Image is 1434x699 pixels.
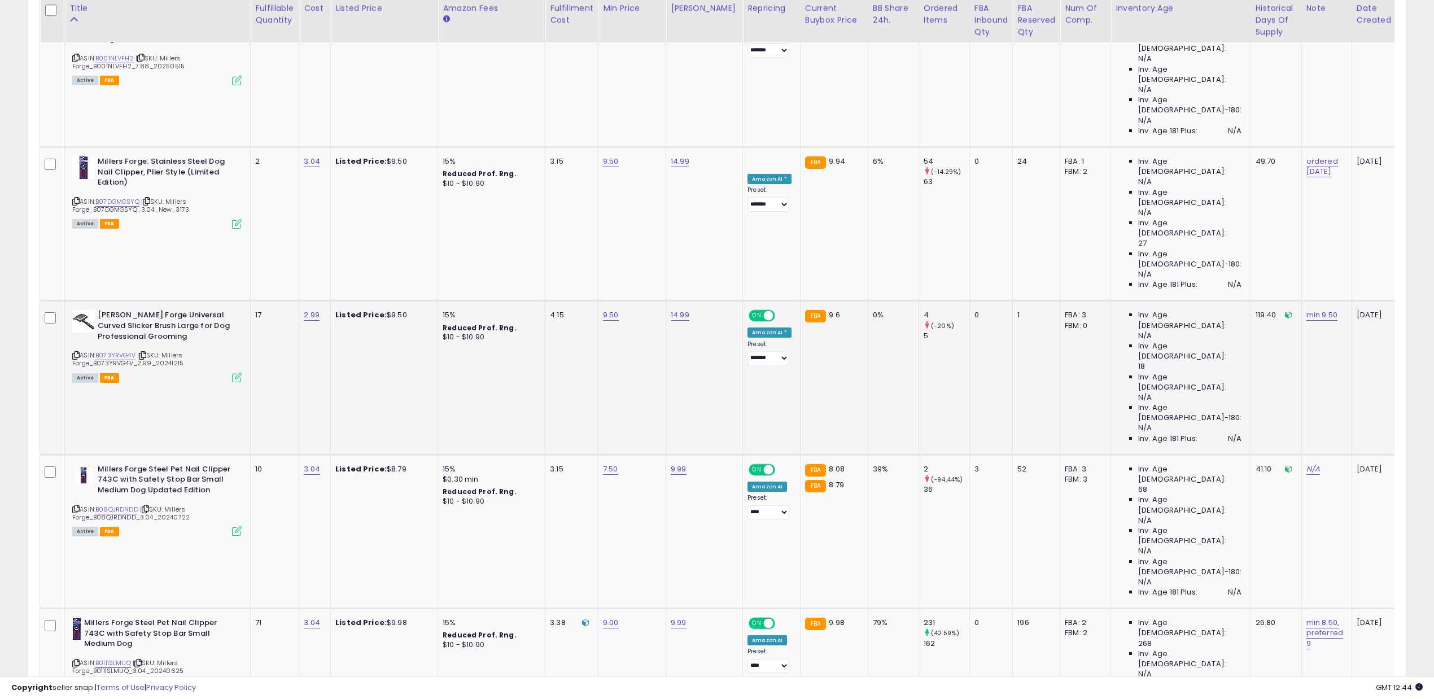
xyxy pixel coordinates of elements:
[924,156,969,167] div: 54
[603,2,661,14] div: Min Price
[335,309,387,320] b: Listed Price:
[1065,310,1102,320] div: FBA: 3
[1228,434,1241,444] span: N/A
[671,2,738,14] div: [PERSON_NAME]
[974,2,1008,38] div: FBA inbound Qty
[974,156,1004,167] div: 0
[72,156,95,179] img: 31C319fsNiL._SL40_.jpg
[747,482,787,492] div: Amazon AI
[1138,423,1152,433] span: N/A
[1228,126,1241,136] span: N/A
[829,479,844,490] span: 8.79
[443,630,517,640] b: Reduced Prof. Rng.
[443,2,540,14] div: Amazon Fees
[1138,341,1241,361] span: Inv. Age [DEMOGRAPHIC_DATA]:
[72,310,242,381] div: ASIN:
[1138,618,1241,638] span: Inv. Age [DEMOGRAPHIC_DATA]:
[603,464,618,475] a: 7.50
[11,682,53,693] strong: Copyright
[1138,577,1152,587] span: N/A
[72,464,95,487] img: 31uAqXrr-3L._SL40_.jpg
[1138,116,1152,126] span: N/A
[603,617,619,628] a: 9.00
[747,186,792,212] div: Preset:
[1138,208,1152,218] span: N/A
[1138,515,1152,526] span: N/A
[1138,177,1152,187] span: N/A
[1017,156,1051,167] div: 24
[98,156,235,191] b: Millers Forge. Stainless Steel Dog Nail Clipper, Plier Style (Limited Edition)
[146,682,196,693] a: Privacy Policy
[805,156,826,169] small: FBA
[603,309,619,321] a: 9.50
[1017,310,1051,320] div: 1
[1306,309,1337,321] a: min 9.50
[974,310,1004,320] div: 0
[931,475,963,484] small: (-94.44%)
[805,480,826,492] small: FBA
[72,3,242,84] div: ASIN:
[443,474,536,484] div: $0.30 min
[335,617,387,628] b: Listed Price:
[1138,546,1152,556] span: N/A
[443,14,449,24] small: Amazon Fees.
[550,464,589,474] div: 3.15
[95,197,139,207] a: B07DGMGSYQ
[931,321,954,330] small: (-20%)
[1138,126,1197,136] span: Inv. Age 181 Plus:
[100,76,119,85] span: FBA
[443,464,536,474] div: 15%
[1138,310,1241,330] span: Inv. Age [DEMOGRAPHIC_DATA]:
[550,156,589,167] div: 3.15
[95,658,131,668] a: B0111SLMUQ
[1138,279,1197,290] span: Inv. Age 181 Plus:
[1138,495,1241,515] span: Inv. Age [DEMOGRAPHIC_DATA]:
[805,2,863,26] div: Current Buybox Price
[773,465,792,474] span: OFF
[1138,464,1241,484] span: Inv. Age [DEMOGRAPHIC_DATA]:
[1357,464,1402,474] div: [DATE]
[335,464,387,474] b: Listed Price:
[304,464,320,475] a: 3.04
[1256,156,1293,167] div: 49.70
[1306,464,1320,475] a: N/A
[873,2,914,26] div: BB Share 24h.
[100,527,119,536] span: FBA
[1138,269,1152,279] span: N/A
[873,464,910,474] div: 39%
[1376,682,1423,693] span: 2025-08-13 12:44 GMT
[1306,2,1347,14] div: Note
[924,331,969,341] div: 5
[747,33,792,58] div: Preset:
[1138,85,1152,95] span: N/A
[1138,238,1147,248] span: 27
[72,464,242,535] div: ASIN:
[1065,474,1102,484] div: FBM: 3
[1228,279,1241,290] span: N/A
[873,618,910,628] div: 79%
[1065,156,1102,167] div: FBA: 1
[72,76,98,85] span: All listings currently available for purchase on Amazon
[335,156,387,167] b: Listed Price:
[1138,372,1241,392] span: Inv. Age [DEMOGRAPHIC_DATA]:
[84,618,221,652] b: Millers Forge Steel Pet Nail Clipper 743C with Safety Stop Bar Small Medium Dog
[1138,331,1152,341] span: N/A
[1138,54,1152,64] span: N/A
[1357,2,1406,26] div: Date Created
[924,618,969,628] div: 231
[72,156,242,228] div: ASIN:
[550,310,589,320] div: 4.15
[1256,2,1297,38] div: Historical Days Of Supply
[1138,639,1152,649] span: 268
[550,618,589,628] div: 3.38
[335,618,429,628] div: $9.98
[1065,618,1102,628] div: FBA: 2
[1065,464,1102,474] div: FBA: 3
[1256,618,1293,628] div: 26.80
[1017,2,1055,38] div: FBA Reserved Qty
[255,310,290,320] div: 17
[1357,618,1402,628] div: [DATE]
[72,219,98,229] span: All listings currently available for purchase on Amazon
[1065,2,1106,26] div: Num of Comp.
[1138,403,1241,423] span: Inv. Age [DEMOGRAPHIC_DATA]-180:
